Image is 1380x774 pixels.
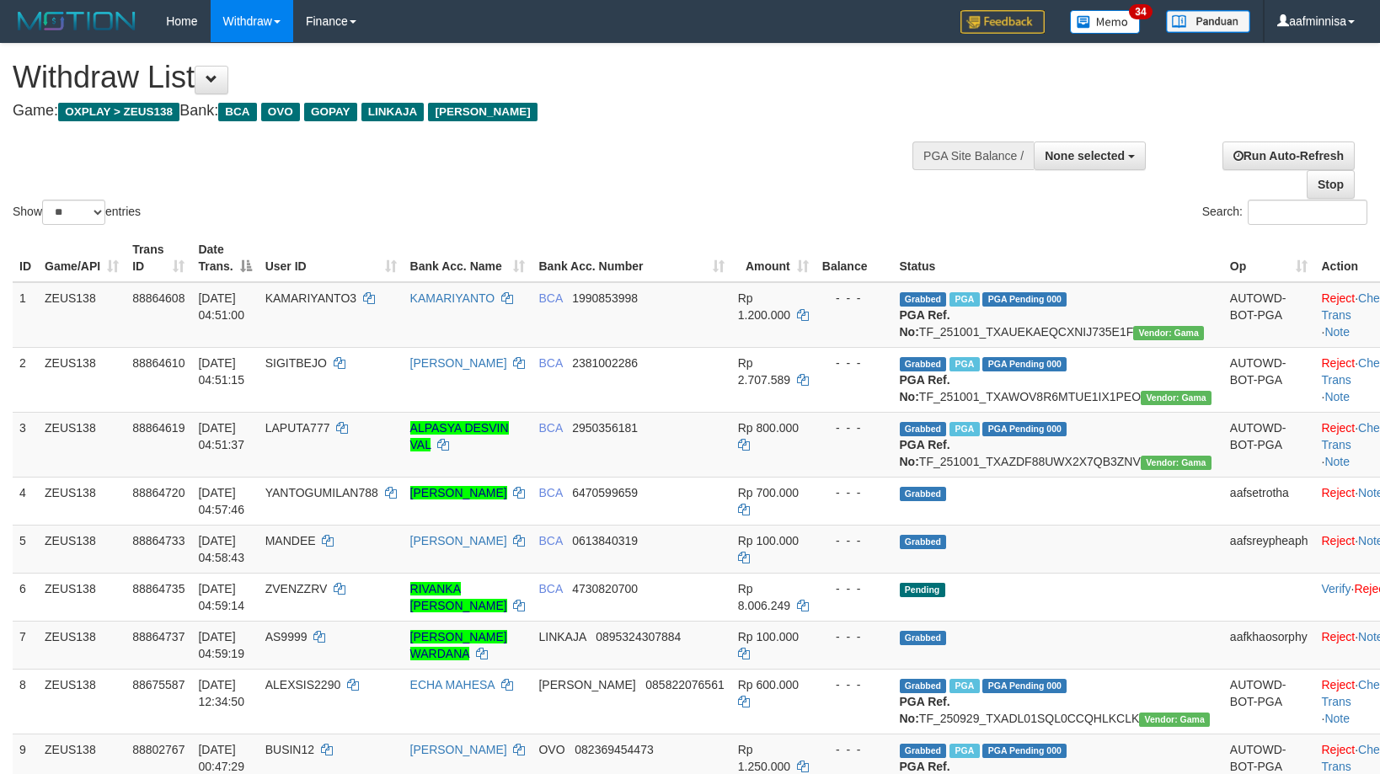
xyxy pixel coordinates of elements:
[822,676,886,693] div: - - -
[738,486,799,499] span: Rp 700.000
[1223,412,1315,477] td: AUTOWD-BOT-PGA
[1045,149,1125,163] span: None selected
[1223,347,1315,412] td: AUTOWD-BOT-PGA
[538,582,562,595] span: BCA
[1223,525,1315,573] td: aafsreypheaph
[38,477,126,525] td: ZEUS138
[410,743,507,756] a: [PERSON_NAME]
[1222,141,1355,170] a: Run Auto-Refresh
[132,678,185,691] span: 88675587
[198,291,244,322] span: [DATE] 04:51:00
[816,234,893,282] th: Balance
[731,234,816,282] th: Amount: activate to sort column ascending
[198,534,244,564] span: [DATE] 04:58:43
[13,282,38,348] td: 1
[132,630,185,643] span: 88864737
[58,103,179,121] span: OXPLAY > ZEUS138
[410,534,507,547] a: [PERSON_NAME]
[538,630,586,643] span: LINKAJA
[1223,477,1315,525] td: aafsetrotha
[265,743,314,756] span: BUSIN12
[900,583,945,597] span: Pending
[1034,141,1146,170] button: None selected
[1070,10,1141,34] img: Button%20Memo.svg
[13,621,38,669] td: 7
[538,356,562,370] span: BCA
[38,621,126,669] td: ZEUS138
[13,347,38,412] td: 2
[982,679,1067,693] span: PGA Pending
[265,534,316,547] span: MANDEE
[900,744,947,758] span: Grabbed
[822,741,886,758] div: - - -
[822,484,886,501] div: - - -
[132,743,185,756] span: 88802767
[949,422,979,436] span: Marked by aaftanly
[738,421,799,435] span: Rp 800.000
[1129,4,1152,19] span: 34
[13,525,38,573] td: 5
[822,628,886,645] div: - - -
[126,234,191,282] th: Trans ID: activate to sort column ascending
[822,580,886,597] div: - - -
[738,291,790,322] span: Rp 1.200.000
[738,534,799,547] span: Rp 100.000
[575,743,653,756] span: Copy 082369454473 to clipboard
[738,743,790,773] span: Rp 1.250.000
[572,534,638,547] span: Copy 0613840319 to clipboard
[738,678,799,691] span: Rp 600.000
[261,103,300,121] span: OVO
[265,421,330,435] span: LAPUTA777
[13,200,141,225] label: Show entries
[893,347,1223,412] td: TF_251001_TXAWOV8R6MTUE1IX1PEO
[1321,630,1355,643] a: Reject
[949,292,979,307] span: Marked by aaftanly
[38,282,126,348] td: ZEUS138
[304,103,357,121] span: GOPAY
[132,582,185,595] span: 88864735
[982,357,1067,371] span: PGA Pending
[13,669,38,734] td: 8
[38,347,126,412] td: ZEUS138
[198,630,244,660] span: [DATE] 04:59:19
[572,291,638,305] span: Copy 1990853998 to clipboard
[1321,582,1351,595] a: Verify
[38,669,126,734] td: ZEUS138
[893,669,1223,734] td: TF_250929_TXADL01SQL0CCQHLKCLK
[1223,669,1315,734] td: AUTOWD-BOT-PGA
[410,678,495,691] a: ECHA MAHESA
[822,355,886,371] div: - - -
[410,486,507,499] a: [PERSON_NAME]
[738,630,799,643] span: Rp 100.000
[191,234,258,282] th: Date Trans.: activate to sort column descending
[13,61,903,94] h1: Withdraw List
[198,356,244,387] span: [DATE] 04:51:15
[1324,455,1350,468] a: Note
[198,421,244,451] span: [DATE] 04:51:37
[410,291,495,305] a: KAMARIYANTO
[404,234,532,282] th: Bank Acc. Name: activate to sort column ascending
[1321,678,1355,691] a: Reject
[265,582,328,595] span: ZVENZZRV
[572,356,638,370] span: Copy 2381002286 to clipboard
[900,695,950,725] b: PGA Ref. No:
[900,487,947,501] span: Grabbed
[132,534,185,547] span: 88864733
[13,573,38,621] td: 6
[893,282,1223,348] td: TF_251001_TXAUEKAEQCXNIJ735E1F
[949,744,979,758] span: Marked by aafsreyleap
[198,678,244,708] span: [DATE] 12:34:50
[538,534,562,547] span: BCA
[410,356,507,370] a: [PERSON_NAME]
[1202,200,1367,225] label: Search:
[596,630,681,643] span: Copy 0895324307884 to clipboard
[900,631,947,645] span: Grabbed
[218,103,256,121] span: BCA
[1321,291,1355,305] a: Reject
[410,630,507,660] a: [PERSON_NAME] WARDANA
[410,421,509,451] a: ALPASYA DESVIN VAL
[38,234,126,282] th: Game/API: activate to sort column ascending
[198,582,244,612] span: [DATE] 04:59:14
[738,582,790,612] span: Rp 8.006.249
[1321,486,1355,499] a: Reject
